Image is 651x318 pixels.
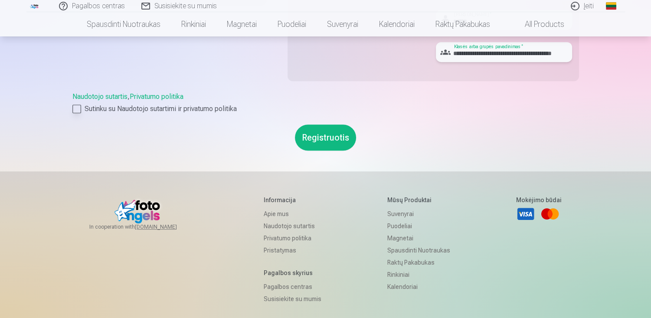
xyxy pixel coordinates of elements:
span: In cooperation with [89,223,198,230]
a: Pristatymas [264,244,321,256]
img: /fa2 [30,3,39,9]
a: Privatumo politika [264,232,321,244]
a: Spausdinti nuotraukas [76,12,171,36]
a: [DOMAIN_NAME] [135,223,198,230]
a: Visa [516,204,535,223]
a: Privatumo politika [130,92,183,101]
a: Pagalbos centras [264,281,321,293]
button: Registruotis [295,125,356,151]
a: Raktų pakabukas [425,12,501,36]
a: All products [501,12,575,36]
a: Naudotojo sutartis [264,220,321,232]
a: Mastercard [540,204,559,223]
a: Puodeliai [387,220,450,232]
a: Raktų pakabukas [387,256,450,269]
a: Susisiekite su mumis [264,293,321,305]
div: , [72,92,579,114]
h5: Informacija [264,196,321,204]
label: Sutinku su Naudotojo sutartimi ir privatumo politika [72,104,579,114]
a: Spausdinti nuotraukas [387,244,450,256]
h5: Mūsų produktai [387,196,450,204]
a: Kalendoriai [387,281,450,293]
a: Puodeliai [267,12,317,36]
a: Kalendoriai [369,12,425,36]
a: Naudotojo sutartis [72,92,128,101]
a: Suvenyrai [387,208,450,220]
a: Magnetai [216,12,267,36]
h5: Pagalbos skyrius [264,269,321,277]
a: Rinkiniai [171,12,216,36]
a: Magnetai [387,232,450,244]
a: Rinkiniai [387,269,450,281]
a: Apie mus [264,208,321,220]
h5: Mokėjimo būdai [516,196,562,204]
a: Suvenyrai [317,12,369,36]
